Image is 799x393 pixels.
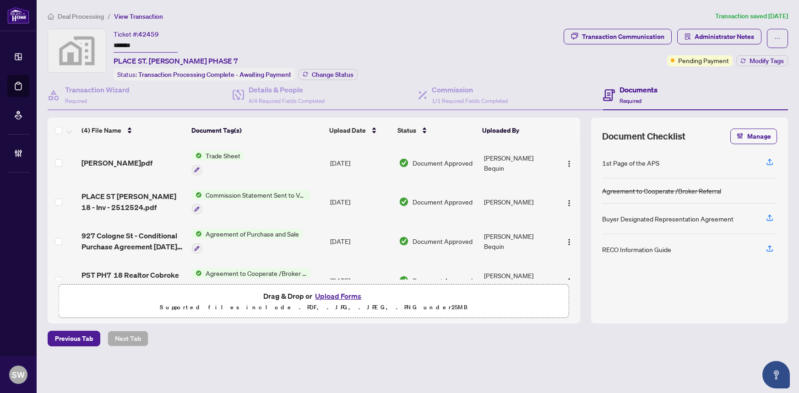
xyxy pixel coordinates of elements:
[562,234,576,248] button: Logo
[413,197,473,207] span: Document Approved
[602,214,734,224] div: Buyer Designated Representation Agreement
[58,12,104,21] span: Deal Processing
[299,69,358,80] button: Change Status
[326,183,395,222] td: [DATE]
[202,151,244,161] span: Trade Sheet
[114,29,159,39] div: Ticket #:
[192,190,310,215] button: Status IconCommission Statement Sent to Vendor
[202,268,310,278] span: Agreement to Cooperate /Broker Referral
[114,68,295,81] div: Status:
[48,29,106,72] img: svg%3e
[399,158,409,168] img: Document Status
[602,158,659,168] div: 1st Page of the APS
[399,275,409,285] img: Document Status
[82,191,185,213] span: PLACE ST [PERSON_NAME] 18 - Inv - 2512524.pdf
[413,275,473,285] span: Document Approved
[82,125,121,135] span: (4) File Name
[565,238,573,246] img: Logo
[478,118,554,143] th: Uploaded By
[602,186,721,196] div: Agreement to Cooperate /Broker Referral
[65,302,563,313] p: Supported files include .PDF, .JPG, .JPEG, .PNG under 25 MB
[263,290,364,302] span: Drag & Drop or
[192,268,202,278] img: Status Icon
[202,229,303,239] span: Agreement of Purchase and Sale
[413,158,473,168] span: Document Approved
[736,55,788,66] button: Modify Tags
[82,230,185,252] span: 927 Cologne St - Conditional Purchase Agreement [DATE]-[DATE].pdf
[432,84,508,95] h4: Commission
[715,11,788,22] article: Transaction saved [DATE]
[399,236,409,246] img: Document Status
[82,157,152,168] span: [PERSON_NAME]pdf
[65,97,87,104] span: Required
[582,29,664,44] div: Transaction Communication
[774,35,781,42] span: ellipsis
[480,183,556,222] td: [PERSON_NAME]
[114,55,238,66] span: PLACE ST. [PERSON_NAME] PHASE 7
[48,331,100,346] button: Previous Tab
[565,160,573,167] img: Logo
[562,194,576,209] button: Logo
[138,30,159,38] span: 42459
[192,268,310,293] button: Status IconAgreement to Cooperate /Broker Referral
[480,221,556,261] td: [PERSON_NAME] Bequin
[7,7,29,24] img: logo
[138,70,291,79] span: Transaction Processing Complete - Awaiting Payment
[562,273,576,288] button: Logo
[312,290,364,302] button: Upload Forms
[602,244,671,254] div: RECO Information Guide
[188,118,326,143] th: Document Tag(s)
[59,285,569,318] span: Drag & Drop orUpload FormsSupported files include .PDF, .JPG, .JPEG, .PNG under25MB
[326,221,395,261] td: [DATE]
[192,190,202,200] img: Status Icon
[48,13,54,20] span: home
[399,197,409,207] img: Document Status
[192,229,202,239] img: Status Icon
[685,33,691,40] span: solution
[78,118,188,143] th: (4) File Name
[82,269,185,291] span: PST PH7 18 Realtor Cobroke [DATE]-[DATE] 1.pdf
[312,71,353,78] span: Change Status
[329,125,366,135] span: Upload Date
[564,29,672,44] button: Transaction Communication
[192,151,244,175] button: Status IconTrade Sheet
[480,261,556,300] td: [PERSON_NAME] Bequin
[695,29,754,44] span: Administrator Notes
[108,331,148,346] button: Next Tab
[678,55,729,65] span: Pending Payment
[326,143,395,183] td: [DATE]
[326,261,395,300] td: [DATE]
[249,97,325,104] span: 4/4 Required Fields Completed
[249,84,325,95] h4: Details & People
[413,236,473,246] span: Document Approved
[620,84,658,95] h4: Documents
[565,278,573,285] img: Logo
[55,331,93,346] span: Previous Tab
[602,130,685,143] span: Document Checklist
[326,118,394,143] th: Upload Date
[750,58,784,64] span: Modify Tags
[394,118,479,143] th: Status
[65,84,130,95] h4: Transaction Wizard
[762,361,790,388] button: Open asap
[397,125,416,135] span: Status
[192,151,202,161] img: Status Icon
[730,129,777,144] button: Manage
[114,12,163,21] span: View Transaction
[12,368,25,381] span: SW
[677,29,761,44] button: Administrator Notes
[202,190,310,200] span: Commission Statement Sent to Vendor
[565,199,573,207] img: Logo
[747,129,771,144] span: Manage
[562,156,576,170] button: Logo
[480,143,556,183] td: [PERSON_NAME] Bequin
[432,97,508,104] span: 1/1 Required Fields Completed
[108,11,110,22] li: /
[620,97,641,104] span: Required
[192,229,303,253] button: Status IconAgreement of Purchase and Sale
